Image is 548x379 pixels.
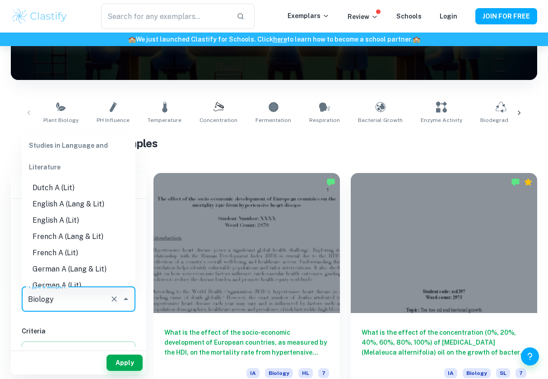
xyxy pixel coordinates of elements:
img: Marked [326,178,335,187]
h1: All Biology IA Examples [37,135,511,151]
h6: What is the effect of the concentration (0%, 20%, 40%, 60%, 80%, 100%) of [MEDICAL_DATA] (Melaleu... [362,328,526,357]
div: Premium [524,178,533,187]
h6: We just launched Clastify for Schools. Click to learn how to become a school partner. [2,34,546,44]
img: Clastify logo [11,7,68,25]
div: Studies in Language and Literature [22,135,135,178]
span: 7 [318,368,329,378]
span: Concentration [200,116,237,124]
li: French A (Lit) [22,245,135,261]
button: Close [120,293,132,305]
li: French A (Lang & Lit) [22,229,135,245]
a: here [273,36,287,43]
span: Fermentation [255,116,291,124]
button: Select [22,342,135,358]
span: Respiration [309,116,340,124]
span: 🏫 [413,36,420,43]
span: Plant Biology [43,116,79,124]
button: Apply [107,355,143,371]
p: Exemplars [288,11,330,21]
h6: What is the effect of the socio-economic development of European countries, as measured by the HD... [164,328,329,357]
a: Login [440,13,457,20]
p: Review [348,12,378,22]
button: Help and Feedback [521,347,539,365]
button: Clear [108,293,121,305]
span: IA [444,368,457,378]
li: German A (Lit) [22,277,135,294]
span: SL [496,368,510,378]
li: Dutch A (Lit) [22,180,135,196]
a: Schools [396,13,422,20]
span: 7 [515,368,526,378]
h6: Filter exemplars [11,173,146,198]
span: Biology [463,368,491,378]
li: English A (Lit) [22,212,135,229]
li: English A (Lang & Lit) [22,196,135,212]
span: Biology [265,368,293,378]
span: Temperature [148,116,181,124]
span: pH Influence [97,116,130,124]
span: IA [246,368,260,378]
button: JOIN FOR FREE [475,8,537,24]
span: HL [298,368,313,378]
span: Biodegradation [480,116,522,124]
li: German A (Lang & Lit) [22,261,135,277]
span: 🏫 [128,36,136,43]
img: Marked [511,178,520,187]
input: Search for any exemplars... [101,4,229,29]
h6: Criteria [22,326,135,336]
span: Enzyme Activity [421,116,462,124]
span: Bacterial Growth [358,116,403,124]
